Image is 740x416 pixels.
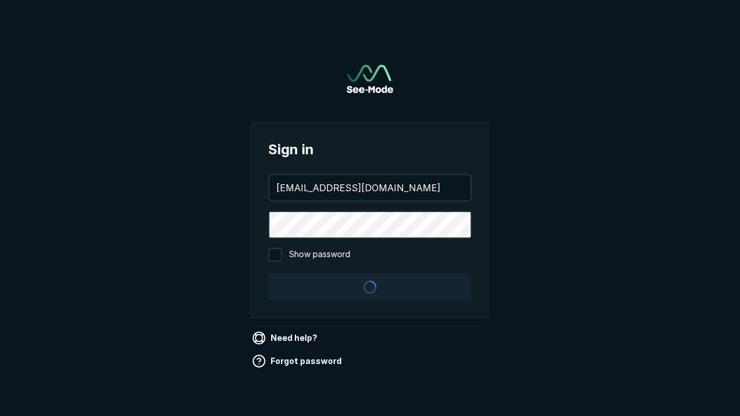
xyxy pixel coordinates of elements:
a: Go to sign in [347,65,393,93]
input: your@email.com [269,175,471,200]
a: Forgot password [250,352,346,370]
img: See-Mode Logo [347,65,393,93]
span: Show password [289,248,350,262]
span: Sign in [268,139,472,160]
a: Need help? [250,329,322,347]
